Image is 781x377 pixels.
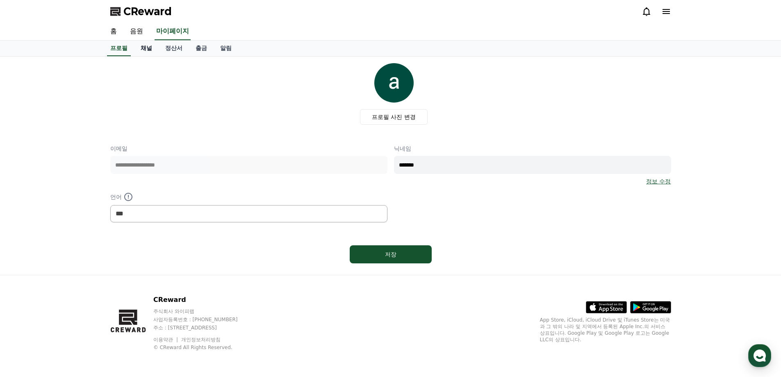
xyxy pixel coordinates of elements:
a: 정산서 [159,41,189,56]
img: profile_image [374,63,414,103]
p: 주식회사 와이피랩 [153,308,253,315]
p: © CReward All Rights Reserved. [153,344,253,351]
a: 프로필 [107,41,131,56]
a: 출금 [189,41,214,56]
a: 음원 [123,23,150,40]
p: 언어 [110,192,387,202]
div: 저장 [366,250,415,258]
a: 대화 [54,260,106,281]
label: 프로필 사진 변경 [360,109,428,125]
span: 홈 [26,272,31,279]
p: 주소 : [STREET_ADDRESS] [153,324,253,331]
a: CReward [110,5,172,18]
a: 채널 [134,41,159,56]
button: 저장 [350,245,432,263]
p: 닉네임 [394,144,671,153]
a: 알림 [214,41,238,56]
a: 이용약관 [153,337,179,343]
a: 홈 [2,260,54,281]
p: 사업자등록번호 : [PHONE_NUMBER] [153,316,253,323]
p: CReward [153,295,253,305]
p: App Store, iCloud, iCloud Drive 및 iTunes Store는 미국과 그 밖의 나라 및 지역에서 등록된 Apple Inc.의 서비스 상표입니다. Goo... [540,317,671,343]
p: 이메일 [110,144,387,153]
span: 대화 [75,273,85,279]
a: 정보 수정 [646,177,671,185]
span: 설정 [127,272,137,279]
span: CReward [123,5,172,18]
a: 설정 [106,260,157,281]
a: 홈 [104,23,123,40]
a: 마이페이지 [155,23,191,40]
a: 개인정보처리방침 [181,337,221,343]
